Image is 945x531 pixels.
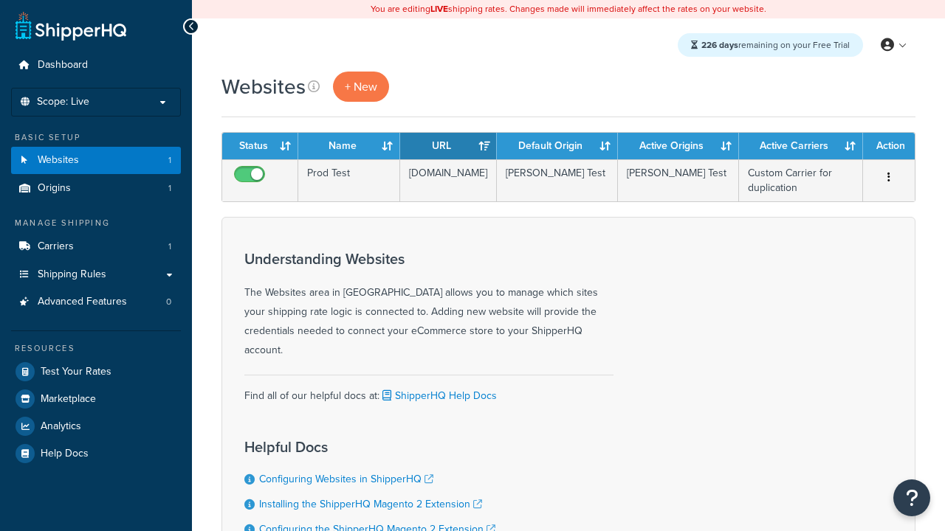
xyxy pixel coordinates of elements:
[38,240,74,253] span: Carriers
[244,251,614,267] h3: Understanding Websites
[739,133,863,159] th: Active Carriers: activate to sort column ascending
[11,131,181,144] div: Basic Setup
[11,217,181,229] div: Manage Shipping
[11,147,181,174] a: Websites 1
[37,96,89,108] span: Scope: Live
[168,154,171,167] span: 1
[244,439,510,455] h3: Helpful Docs
[16,11,126,41] a: ShipperHQ Home
[11,440,181,467] a: Help Docs
[244,375,614,406] div: Find all of our helpful docs at:
[11,413,181,440] a: Analytics
[11,386,181,412] a: Marketplace
[38,296,127,308] span: Advanced Features
[11,147,181,174] li: Websites
[38,59,88,72] span: Dashboard
[244,251,614,360] div: The Websites area in [GEOGRAPHIC_DATA] allows you to manage which sites your shipping rate logic ...
[497,159,618,201] td: [PERSON_NAME] Test
[259,471,433,487] a: Configuring Websites in ShipperHQ
[618,133,739,159] th: Active Origins: activate to sort column ascending
[739,159,863,201] td: Custom Carrier for duplication
[11,261,181,288] a: Shipping Rules
[11,288,181,316] li: Advanced Features
[333,72,389,102] a: + New
[497,133,618,159] th: Default Origin: activate to sort column ascending
[38,268,106,281] span: Shipping Rules
[678,33,863,57] div: remaining on your Free Trial
[430,2,448,15] b: LIVE
[345,78,377,95] span: + New
[221,72,306,101] h1: Websites
[222,133,298,159] th: Status: activate to sort column ascending
[38,154,79,167] span: Websites
[41,420,81,433] span: Analytics
[38,182,71,195] span: Origins
[168,240,171,253] span: 1
[11,342,181,355] div: Resources
[379,388,497,403] a: ShipperHQ Help Docs
[893,479,930,516] button: Open Resource Center
[298,133,400,159] th: Name: activate to sort column ascending
[11,233,181,260] li: Carriers
[166,296,171,308] span: 0
[618,159,739,201] td: [PERSON_NAME] Test
[168,182,171,195] span: 1
[41,393,96,406] span: Marketplace
[11,175,181,202] a: Origins 1
[701,38,738,52] strong: 226 days
[259,496,482,512] a: Installing the ShipperHQ Magento 2 Extension
[41,366,111,378] span: Test Your Rates
[11,52,181,79] a: Dashboard
[400,133,497,159] th: URL: activate to sort column ascending
[298,159,400,201] td: Prod Test
[11,288,181,316] a: Advanced Features 0
[400,159,497,201] td: [DOMAIN_NAME]
[11,233,181,260] a: Carriers 1
[863,133,915,159] th: Action
[11,175,181,202] li: Origins
[41,448,89,460] span: Help Docs
[11,358,181,385] a: Test Your Rates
